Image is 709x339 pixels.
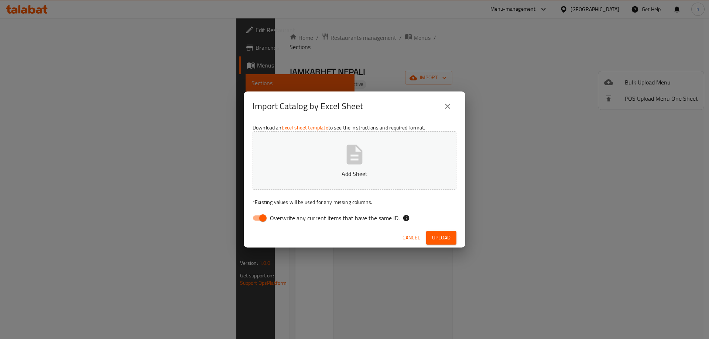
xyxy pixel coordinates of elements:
[264,169,445,178] p: Add Sheet
[282,123,328,132] a: Excel sheet template
[403,214,410,222] svg: If the overwrite option isn't selected, then the items that match an existing ID will be ignored ...
[270,214,400,222] span: Overwrite any current items that have the same ID.
[426,231,456,245] button: Upload
[253,100,363,112] h2: Import Catalog by Excel Sheet
[432,233,451,242] span: Upload
[400,231,423,245] button: Cancel
[244,121,465,228] div: Download an to see the instructions and required format.
[439,97,456,115] button: close
[253,198,456,206] p: Existing values will be used for any missing columns.
[253,131,456,190] button: Add Sheet
[403,233,420,242] span: Cancel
